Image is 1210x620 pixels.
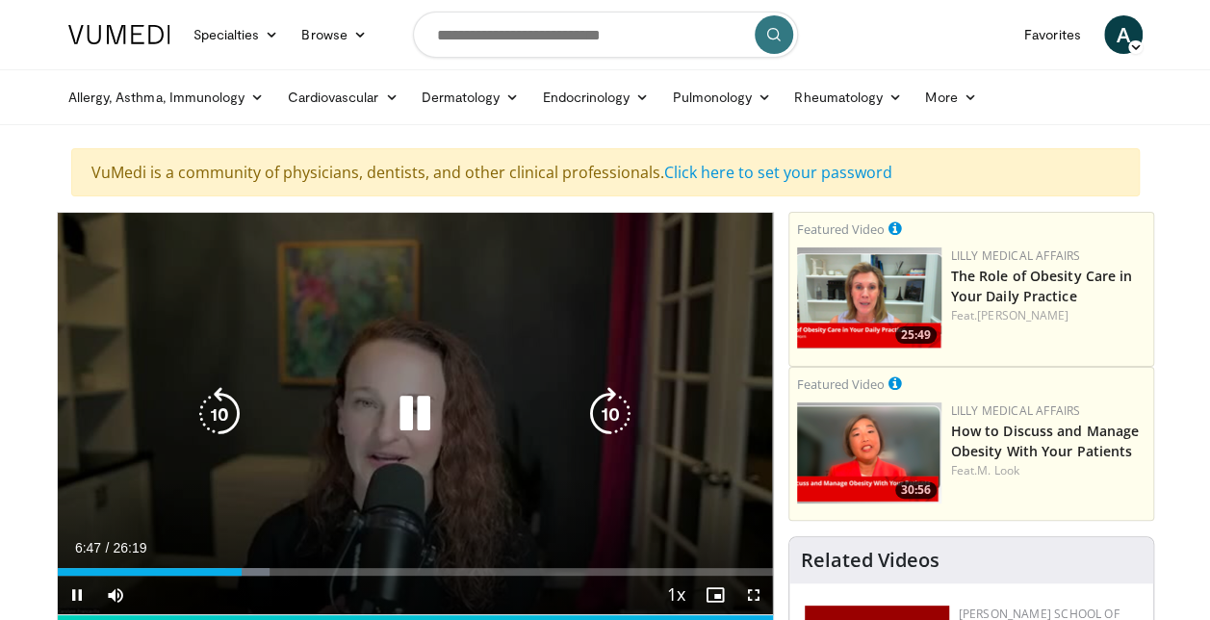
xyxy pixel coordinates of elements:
[657,576,696,614] button: Playback Rate
[797,247,941,349] a: 25:49
[797,247,941,349] img: e1208b6b-349f-4914-9dd7-f97803bdbf1d.png.150x105_q85_crop-smart_upscale.png
[951,462,1146,479] div: Feat.
[797,402,941,504] a: 30:56
[977,307,1068,323] a: [PERSON_NAME]
[113,540,146,555] span: 26:19
[696,576,734,614] button: Enable picture-in-picture mode
[797,402,941,504] img: c98a6a29-1ea0-4bd5-8cf5-4d1e188984a7.png.150x105_q85_crop-smart_upscale.png
[977,462,1019,478] a: M. Look
[58,568,773,576] div: Progress Bar
[57,78,276,116] a: Allergy, Asthma, Immunology
[914,78,988,116] a: More
[801,549,940,572] h4: Related Videos
[664,162,892,183] a: Click here to set your password
[290,15,378,54] a: Browse
[797,220,885,238] small: Featured Video
[96,576,135,614] button: Mute
[413,12,798,58] input: Search topics, interventions
[734,576,773,614] button: Fullscreen
[106,540,110,555] span: /
[797,375,885,393] small: Featured Video
[951,247,1081,264] a: Lilly Medical Affairs
[951,307,1146,324] div: Feat.
[530,78,660,116] a: Endocrinology
[895,326,937,344] span: 25:49
[1104,15,1143,54] a: A
[275,78,409,116] a: Cardiovascular
[182,15,291,54] a: Specialties
[71,148,1140,196] div: VuMedi is a community of physicians, dentists, and other clinical professionals.
[951,422,1140,460] a: How to Discuss and Manage Obesity With Your Patients
[58,213,773,615] video-js: Video Player
[1013,15,1093,54] a: Favorites
[660,78,783,116] a: Pulmonology
[783,78,914,116] a: Rheumatology
[75,540,101,555] span: 6:47
[68,25,170,44] img: VuMedi Logo
[58,576,96,614] button: Pause
[951,267,1133,305] a: The Role of Obesity Care in Your Daily Practice
[410,78,531,116] a: Dermatology
[951,402,1081,419] a: Lilly Medical Affairs
[895,481,937,499] span: 30:56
